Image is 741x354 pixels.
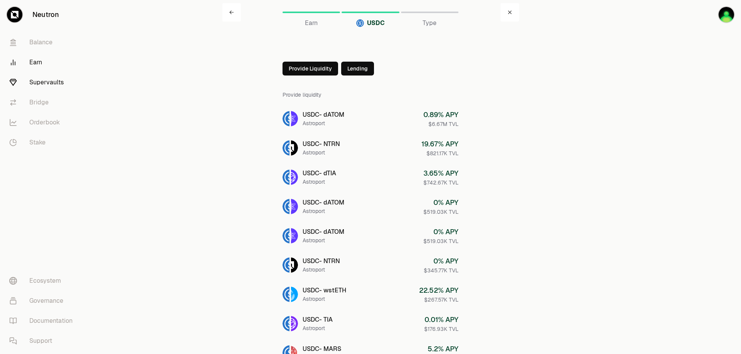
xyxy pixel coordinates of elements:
img: NTRN [291,257,298,273]
div: USDC - dATOM [303,198,344,207]
a: Support [3,331,83,351]
img: USDC [283,287,289,302]
div: $176.93K TVL [424,325,458,333]
div: $267.57K TVL [419,296,458,304]
div: Provide liquidity [283,85,458,105]
div: $345.77K TVL [424,267,458,274]
img: wstETH [291,287,298,302]
div: Astroport [303,119,344,127]
div: Astroport [303,295,346,303]
a: Bridge [3,92,83,112]
div: $6.67M TVL [423,120,458,128]
button: Lending [341,62,374,75]
div: USDC - TIA [303,315,333,324]
div: Astroport [303,149,340,156]
a: Earn [3,52,83,72]
img: NTRN [291,140,298,156]
div: Astroport [303,178,336,186]
div: USDC - dTIA [303,169,336,178]
a: USDCTIAUSDC- TIAAstroport0.01% APY$176.93K TVL [276,310,465,337]
div: USDC - NTRN [303,257,340,266]
img: USDC [283,111,289,126]
div: Astroport [303,266,340,273]
span: Earn [305,18,318,28]
a: Earn [283,3,340,22]
a: Supervaults [3,72,83,92]
img: USDC [283,140,289,156]
a: USDCUSDC [342,3,399,22]
a: USDCNTRNUSDC- NTRNAstroport19.67% APY$821.17K TVL [276,134,465,162]
div: USDC - wstETH [303,286,346,295]
img: Liberty Island [719,7,734,22]
a: Balance [3,32,83,52]
img: dATOM [291,111,298,126]
div: USDC - MARS [303,344,341,354]
a: Stake [3,133,83,153]
div: USDC - dATOM [303,227,344,237]
a: USDCwstETHUSDC- wstETHAstroport22.52% APY$267.57K TVL [276,280,465,308]
div: Astroport [303,207,344,215]
div: Astroport [303,324,333,332]
span: Type [423,18,436,28]
img: USDC [283,228,289,243]
div: 19.67 % APY [421,139,458,149]
div: USDC - NTRN [303,139,340,149]
img: USDC [356,19,364,27]
img: USDC [283,169,289,185]
div: 0 % APY [423,226,458,237]
img: dATOM [291,199,298,214]
img: dTIA [291,169,298,185]
div: $519.03K TVL [423,237,458,245]
div: 22.52 % APY [419,285,458,296]
a: Documentation [3,311,83,331]
div: $519.03K TVL [423,208,458,216]
a: Governance [3,291,83,311]
img: USDC [283,199,289,214]
div: USDC - dATOM [303,110,344,119]
div: 0.89 % APY [423,109,458,120]
a: USDCdTIAUSDC- dTIAAstroport3.65% APY$742.67K TVL [276,163,465,191]
button: Provide Liquidity [283,62,338,75]
img: dATOM [291,228,298,243]
a: USDCdATOMUSDC- dATOMAstroport0% APY$519.03K TVL [276,193,465,220]
div: Astroport [303,237,344,244]
div: 0.01 % APY [424,314,458,325]
a: Orderbook [3,112,83,133]
div: 0 % APY [424,256,458,267]
a: Ecosystem [3,271,83,291]
div: $742.67K TVL [423,179,458,186]
a: USDCNTRNUSDC- NTRNAstroport0% APY$345.77K TVL [276,251,465,279]
div: 3.65 % APY [423,168,458,179]
img: USDC [283,257,289,273]
div: 0 % APY [423,197,458,208]
a: USDCdATOMUSDC- dATOMAstroport0.89% APY$6.67M TVL [276,105,465,133]
span: USDC [367,18,385,28]
img: TIA [291,316,298,331]
a: USDCdATOMUSDC- dATOMAstroport0% APY$519.03K TVL [276,222,465,250]
img: USDC [283,316,289,331]
div: $821.17K TVL [421,149,458,157]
